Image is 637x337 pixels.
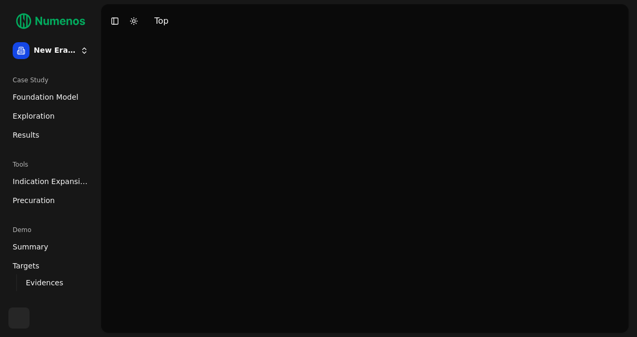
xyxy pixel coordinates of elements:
[8,257,93,274] a: Targets
[8,72,93,89] div: Case Study
[13,130,40,140] span: Results
[107,14,122,28] button: Toggle Sidebar
[13,176,89,187] span: Indication Expansion
[34,46,76,55] span: New Era Therapeutics
[126,14,141,28] button: Toggle Dark Mode
[8,222,93,238] div: Demo
[8,238,93,255] a: Summary
[22,275,80,290] a: Evidences
[13,111,55,121] span: Exploration
[13,92,79,102] span: Foundation Model
[13,242,48,252] span: Summary
[154,15,169,27] div: Top
[8,173,93,190] a: Indication Expansion
[8,156,93,173] div: Tools
[13,261,40,271] span: Targets
[8,127,93,143] a: Results
[26,277,63,288] span: Evidences
[8,89,93,105] a: Foundation Model
[8,192,93,209] a: Precuration
[13,195,55,206] span: Precuration
[8,108,93,124] a: Exploration
[8,38,93,63] button: New Era Therapeutics
[8,8,93,34] img: Numenos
